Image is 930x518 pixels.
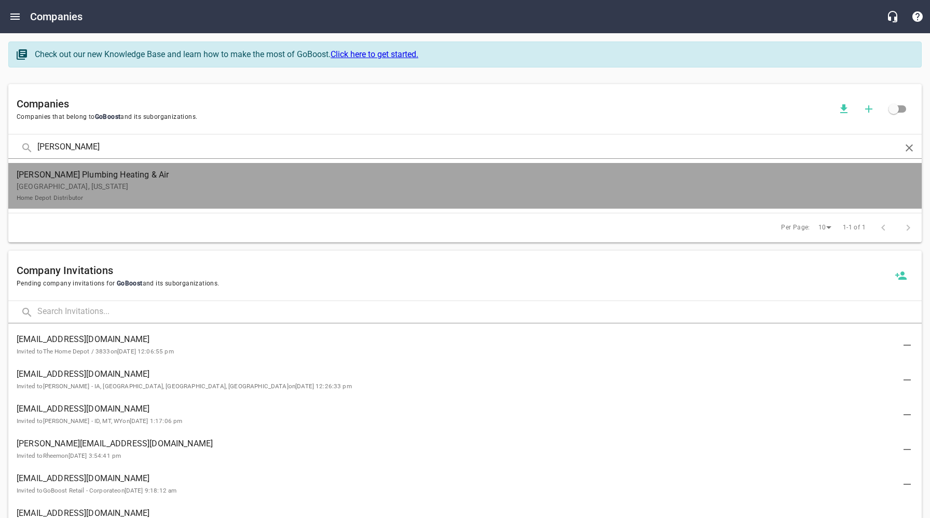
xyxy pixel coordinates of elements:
[831,97,856,121] button: Download companies
[895,402,920,427] button: Delete Invitation
[17,417,182,425] small: Invited to [PERSON_NAME] - ID, MT, WY on [DATE] 1:17:06 pm
[17,194,83,201] small: Home Depot Distributor
[17,181,897,203] p: [GEOGRAPHIC_DATA], [US_STATE]
[17,487,176,494] small: Invited to GoBoost Retail - Corporate on [DATE] 9:18:12 am
[17,472,897,485] span: [EMAIL_ADDRESS][DOMAIN_NAME]
[880,4,905,29] button: Live Chat
[895,437,920,462] button: Delete Invitation
[37,301,922,323] input: Search Invitations...
[856,97,881,121] button: Add a new company
[781,223,810,233] span: Per Page:
[8,163,922,209] a: [PERSON_NAME] Plumbing Heating & Air[GEOGRAPHIC_DATA], [US_STATE]Home Depot Distributor
[905,4,930,29] button: Support Portal
[895,367,920,392] button: Delete Invitation
[17,112,831,122] span: Companies that belong to and its suborganizations.
[888,263,913,288] button: Invite a new company
[30,8,83,25] h6: Companies
[843,223,866,233] span: 1-1 of 1
[881,97,906,121] span: Click to view all companies
[895,472,920,497] button: Delete Invitation
[37,137,893,159] input: Search Companies...
[17,383,352,390] small: Invited to [PERSON_NAME] - IA, [GEOGRAPHIC_DATA], [GEOGRAPHIC_DATA], [GEOGRAPHIC_DATA] on [DATE] ...
[17,348,174,355] small: Invited to The Home Depot / 3833 on [DATE] 12:06:55 pm
[17,96,831,112] h6: Companies
[35,48,911,61] div: Check out our new Knowledge Base and learn how to make the most of GoBoost.
[17,368,897,380] span: [EMAIL_ADDRESS][DOMAIN_NAME]
[331,49,418,59] a: Click here to get started.
[17,262,888,279] h6: Company Invitations
[17,279,888,289] span: Pending company invitations for and its suborganizations.
[95,113,121,120] span: GoBoost
[17,169,897,181] span: [PERSON_NAME] Plumbing Heating & Air
[17,403,897,415] span: [EMAIL_ADDRESS][DOMAIN_NAME]
[17,452,121,459] small: Invited to Rheem on [DATE] 3:54:41 pm
[814,221,835,235] div: 10
[17,333,897,346] span: [EMAIL_ADDRESS][DOMAIN_NAME]
[115,280,142,287] span: GoBoost
[17,438,897,450] span: [PERSON_NAME][EMAIL_ADDRESS][DOMAIN_NAME]
[3,4,28,29] button: Open drawer
[895,333,920,358] button: Delete Invitation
